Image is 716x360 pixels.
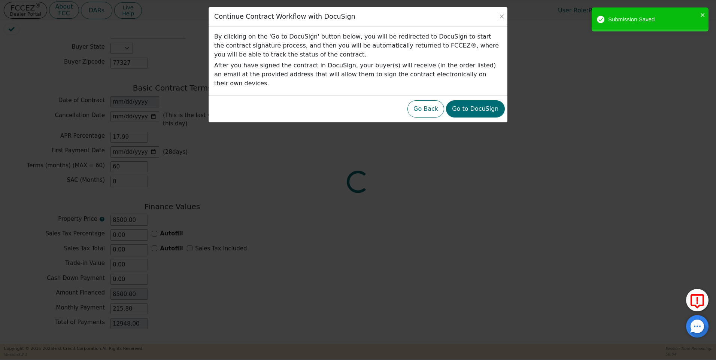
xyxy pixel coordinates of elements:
[608,15,698,24] div: Submission Saved
[214,61,502,88] p: After you have signed the contract in DocuSign, your buyer(s) will receive (in the order listed) ...
[214,32,502,59] p: By clicking on the 'Go to DocuSign' button below, you will be redirected to DocuSign to start the...
[498,13,506,20] button: Close
[407,100,444,118] button: Go Back
[446,100,504,118] button: Go to DocuSign
[686,289,709,311] button: Report Error to FCC
[700,10,706,19] button: close
[214,13,355,21] h3: Continue Contract Workflow with DocuSign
